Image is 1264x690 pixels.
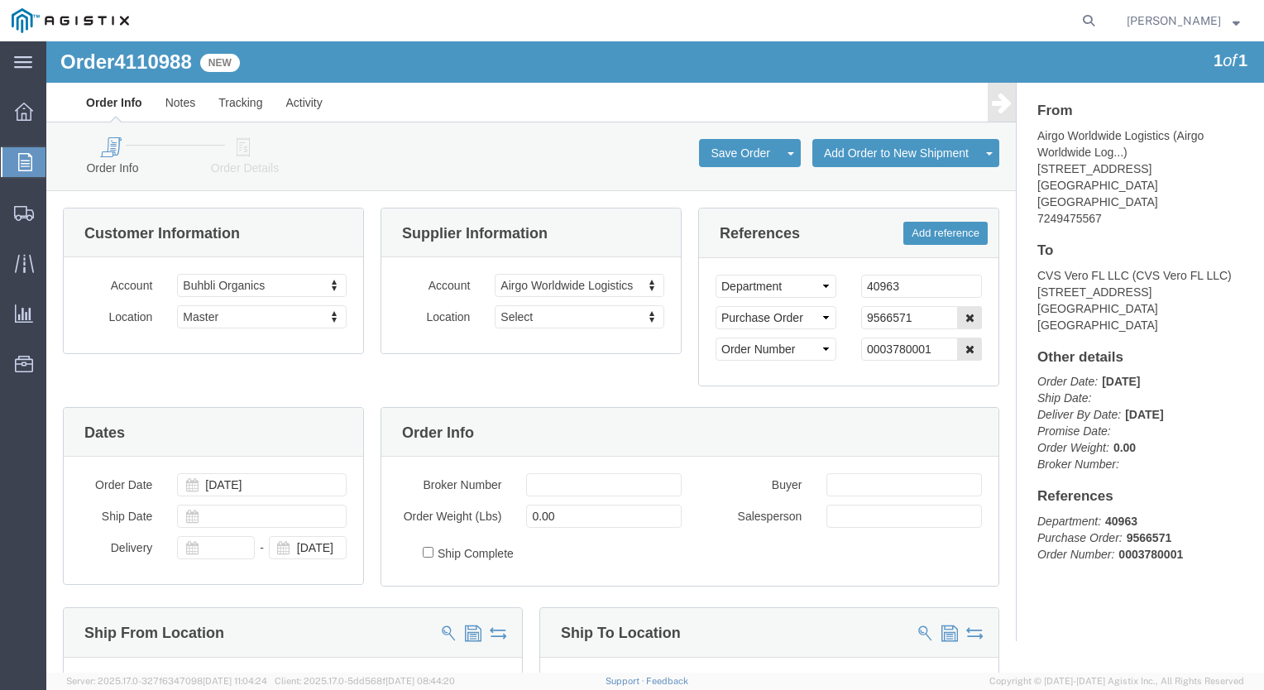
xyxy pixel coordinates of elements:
[12,8,129,33] img: logo
[46,41,1264,673] iframe: FS Legacy Container
[203,676,267,686] span: [DATE] 11:04:24
[385,676,455,686] span: [DATE] 08:44:20
[1126,11,1241,31] button: [PERSON_NAME]
[1127,12,1221,30] span: Scott Prince
[66,676,267,686] span: Server: 2025.17.0-327f6347098
[606,676,647,686] a: Support
[989,674,1244,688] span: Copyright © [DATE]-[DATE] Agistix Inc., All Rights Reserved
[646,676,688,686] a: Feedback
[275,676,455,686] span: Client: 2025.17.0-5dd568f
